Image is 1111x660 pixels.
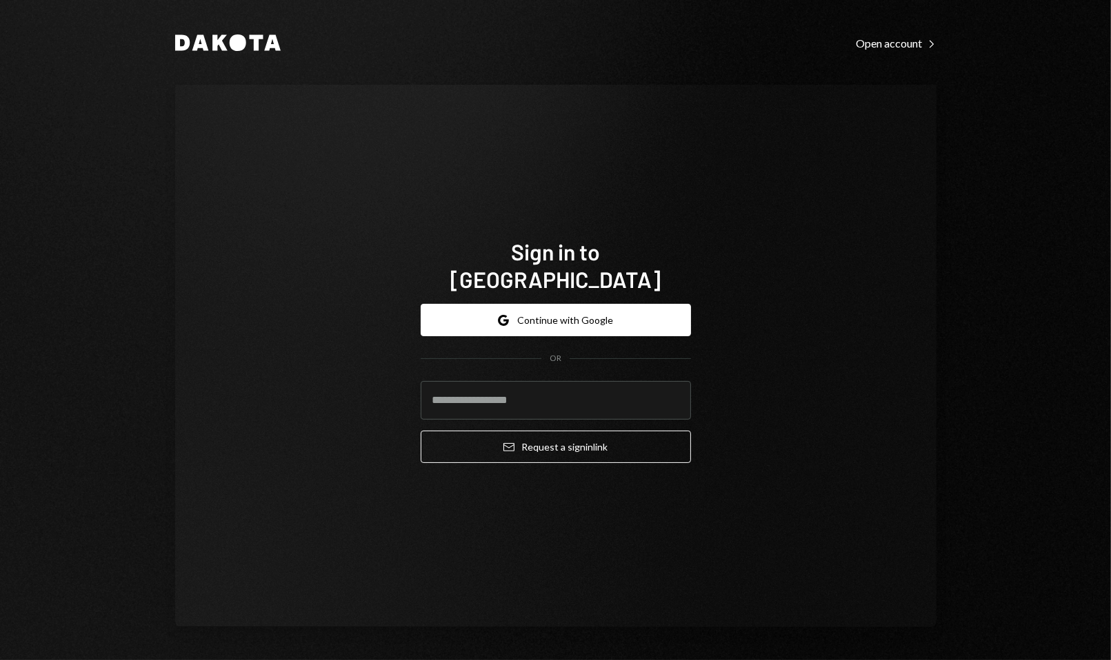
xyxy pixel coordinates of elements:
[421,304,691,336] button: Continue with Google
[857,35,937,50] a: Open account
[550,353,561,364] div: OR
[421,238,691,293] h1: Sign in to [GEOGRAPHIC_DATA]
[857,37,937,50] div: Open account
[421,431,691,463] button: Request a signinlink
